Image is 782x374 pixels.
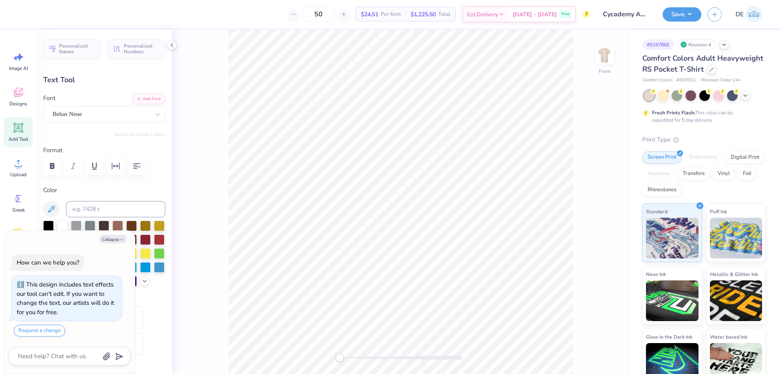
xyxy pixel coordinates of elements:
span: Image AI [9,65,28,72]
button: Add Font [132,94,165,104]
span: Greek [12,207,25,213]
span: Personalized Names [59,43,96,55]
span: Personalized Numbers [124,43,160,55]
span: Est. Delivery [467,10,498,19]
div: Rhinestones [642,184,682,196]
div: This color can be expedited for 5 day delivery. [652,109,752,124]
button: Save [663,7,701,22]
a: DE [732,6,766,22]
span: Free [562,11,569,17]
button: Collapse [99,235,127,243]
div: Accessibility label [336,354,344,362]
div: Vinyl [712,168,735,180]
div: Text Tool [43,74,165,85]
span: Metallic & Glitter Ink [710,270,758,278]
button: Request a change [14,325,65,337]
span: Designs [9,101,27,107]
img: Metallic & Glitter Ink [710,280,762,321]
div: Transfers [677,168,710,180]
span: DE [736,10,744,19]
div: This design includes text effects our tool can't edit. If you want to change the text, our artist... [17,280,114,316]
span: Upload [10,171,26,178]
span: Total [438,10,450,19]
input: Untitled Design [597,6,657,22]
div: # 519786E [642,39,674,50]
span: Minimum Order: 24 + [701,77,741,84]
span: [DATE] - [DATE] [513,10,557,19]
span: $24.51 [361,10,378,19]
span: Standard [646,207,668,216]
span: Per Item [381,10,401,19]
div: Revision 4 [678,39,716,50]
div: Foil [738,168,757,180]
strong: Fresh Prints Flash: [652,109,695,116]
div: Screen Print [642,151,682,164]
img: Front [596,47,613,63]
div: Embroidery [684,151,723,164]
div: Applique [642,168,675,180]
input: e.g. 7428 c [66,201,165,217]
span: # 6030CC [677,77,696,84]
img: Standard [646,218,699,258]
img: Djian Evardoni [746,6,762,22]
span: Neon Ink [646,270,666,278]
label: Font [43,94,55,103]
button: Switch to Greek Letters [114,131,165,138]
img: Puff Ink [710,218,762,258]
span: Add Text [9,136,28,142]
div: Print Type [642,135,766,144]
button: Personalized Numbers [108,39,165,58]
button: Personalized Names [43,39,101,58]
span: Comfort Colors Adult Heavyweight RS Pocket T-Shirt [642,53,763,74]
span: Puff Ink [710,207,727,216]
span: Glow in the Dark Ink [646,332,692,341]
span: Comfort Colors [642,77,672,84]
label: Color [43,186,165,195]
div: How can we help you? [17,258,79,267]
label: Format [43,146,165,155]
div: Front [599,68,611,75]
img: Neon Ink [646,280,699,321]
input: – – [303,7,334,22]
div: Digital Print [725,151,765,164]
span: $1,225.50 [411,10,436,19]
span: Water based Ink [710,332,747,341]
